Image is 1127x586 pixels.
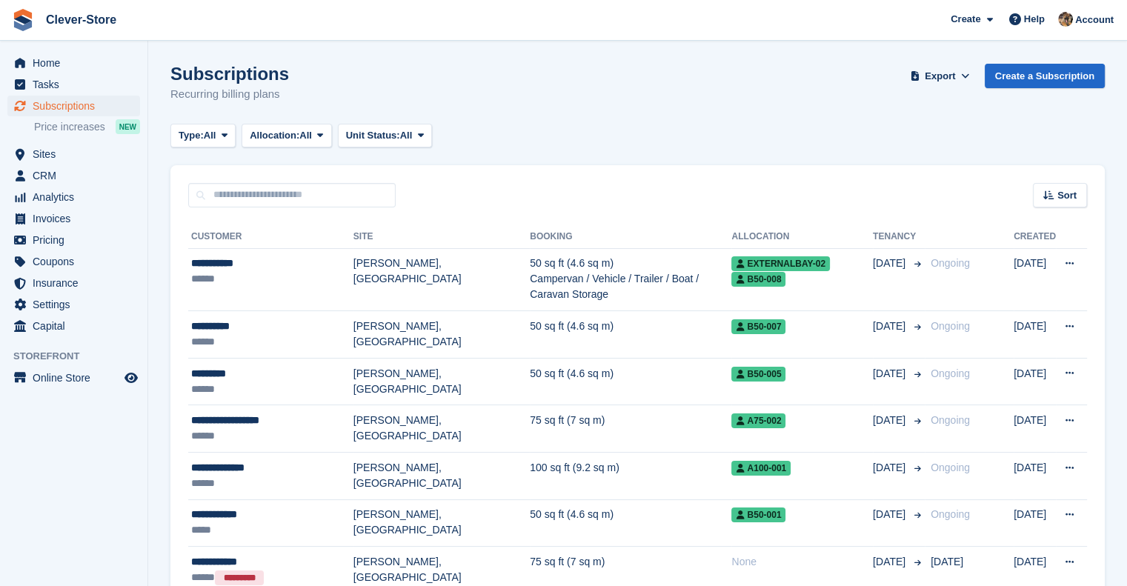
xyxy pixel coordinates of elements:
[873,554,908,570] span: [DATE]
[170,64,289,84] h1: Subscriptions
[7,251,140,272] a: menu
[33,74,122,95] span: Tasks
[7,294,140,315] a: menu
[353,453,530,500] td: [PERSON_NAME], [GEOGRAPHIC_DATA]
[731,554,873,570] div: None
[353,248,530,311] td: [PERSON_NAME], [GEOGRAPHIC_DATA]
[731,256,830,271] span: ExternalBay-02
[731,225,873,249] th: Allocation
[346,128,400,143] span: Unit Status:
[1014,453,1056,500] td: [DATE]
[1058,12,1073,27] img: Andy Mackinnon
[530,225,731,249] th: Booking
[13,349,147,364] span: Storefront
[530,248,731,311] td: 50 sq ft (4.6 sq m) Campervan / Vehicle / Trailer / Boat / Caravan Storage
[33,273,122,293] span: Insurance
[1014,405,1056,453] td: [DATE]
[33,367,122,388] span: Online Store
[931,508,970,520] span: Ongoing
[179,128,204,143] span: Type:
[353,311,530,359] td: [PERSON_NAME], [GEOGRAPHIC_DATA]
[33,316,122,336] span: Capital
[873,366,908,382] span: [DATE]
[873,319,908,334] span: [DATE]
[33,96,122,116] span: Subscriptions
[731,507,785,522] span: B50-001
[931,320,970,332] span: Ongoing
[188,225,353,249] th: Customer
[931,257,970,269] span: Ongoing
[12,9,34,31] img: stora-icon-8386f47178a22dfd0bd8f6a31ec36ba5ce8667c1dd55bd0f319d3a0aa187defe.svg
[731,413,785,428] span: A75-002
[7,74,140,95] a: menu
[34,119,140,135] a: Price increases NEW
[731,319,785,334] span: B50-007
[1014,358,1056,405] td: [DATE]
[33,251,122,272] span: Coupons
[7,187,140,207] a: menu
[122,369,140,387] a: Preview store
[530,453,731,500] td: 100 sq ft (9.2 sq m)
[33,165,122,186] span: CRM
[7,144,140,164] a: menu
[353,225,530,249] th: Site
[338,124,432,148] button: Unit Status: All
[908,64,973,88] button: Export
[731,367,785,382] span: B50-005
[530,311,731,359] td: 50 sq ft (4.6 sq m)
[931,367,970,379] span: Ongoing
[873,460,908,476] span: [DATE]
[33,230,122,250] span: Pricing
[7,367,140,388] a: menu
[33,208,122,229] span: Invoices
[7,53,140,73] a: menu
[299,128,312,143] span: All
[33,187,122,207] span: Analytics
[33,144,122,164] span: Sites
[7,230,140,250] a: menu
[1014,225,1056,249] th: Created
[530,499,731,547] td: 50 sq ft (4.6 sq m)
[400,128,413,143] span: All
[873,256,908,271] span: [DATE]
[931,462,970,473] span: Ongoing
[731,461,791,476] span: A100-001
[7,273,140,293] a: menu
[33,53,122,73] span: Home
[353,358,530,405] td: [PERSON_NAME], [GEOGRAPHIC_DATA]
[353,405,530,453] td: [PERSON_NAME], [GEOGRAPHIC_DATA]
[931,556,963,567] span: [DATE]
[873,225,925,249] th: Tenancy
[951,12,980,27] span: Create
[931,414,970,426] span: Ongoing
[1014,311,1056,359] td: [DATE]
[1024,12,1045,27] span: Help
[7,208,140,229] a: menu
[204,128,216,143] span: All
[33,294,122,315] span: Settings
[731,272,785,287] span: B50-008
[925,69,955,84] span: Export
[7,316,140,336] a: menu
[7,96,140,116] a: menu
[873,507,908,522] span: [DATE]
[40,7,122,32] a: Clever-Store
[170,124,236,148] button: Type: All
[1057,188,1077,203] span: Sort
[873,413,908,428] span: [DATE]
[353,499,530,547] td: [PERSON_NAME], [GEOGRAPHIC_DATA]
[242,124,332,148] button: Allocation: All
[1075,13,1114,27] span: Account
[985,64,1105,88] a: Create a Subscription
[530,405,731,453] td: 75 sq ft (7 sq m)
[170,86,289,103] p: Recurring billing plans
[250,128,299,143] span: Allocation:
[1014,248,1056,311] td: [DATE]
[530,358,731,405] td: 50 sq ft (4.6 sq m)
[116,119,140,134] div: NEW
[7,165,140,186] a: menu
[1014,499,1056,547] td: [DATE]
[34,120,105,134] span: Price increases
